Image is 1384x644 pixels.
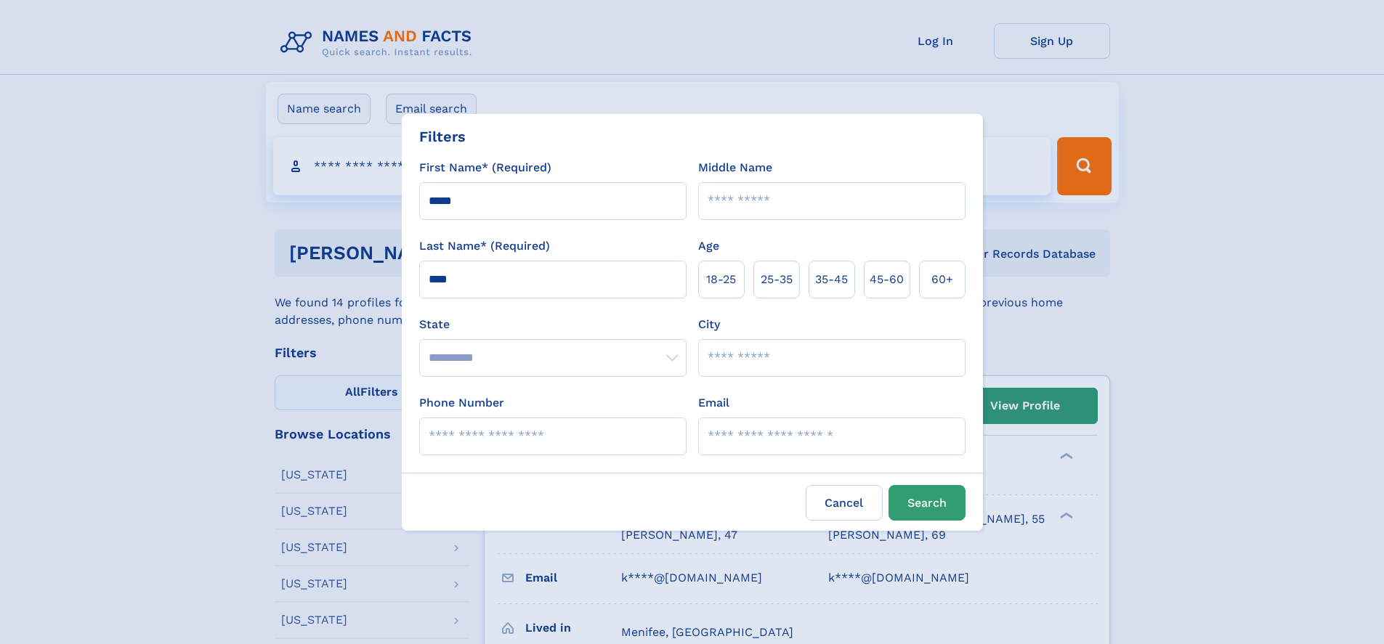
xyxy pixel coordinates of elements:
span: 25‑35 [761,271,793,288]
label: Age [698,237,719,255]
div: Filters [419,126,466,147]
label: Phone Number [419,394,504,412]
span: 60+ [931,271,953,288]
span: 45‑60 [870,271,904,288]
label: Email [698,394,729,412]
label: City [698,316,720,333]
label: First Name* (Required) [419,159,551,176]
span: 35‑45 [815,271,848,288]
label: Middle Name [698,159,772,176]
label: State [419,316,687,333]
span: 18‑25 [706,271,736,288]
label: Cancel [806,485,883,521]
label: Last Name* (Required) [419,237,550,255]
button: Search [889,485,966,521]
